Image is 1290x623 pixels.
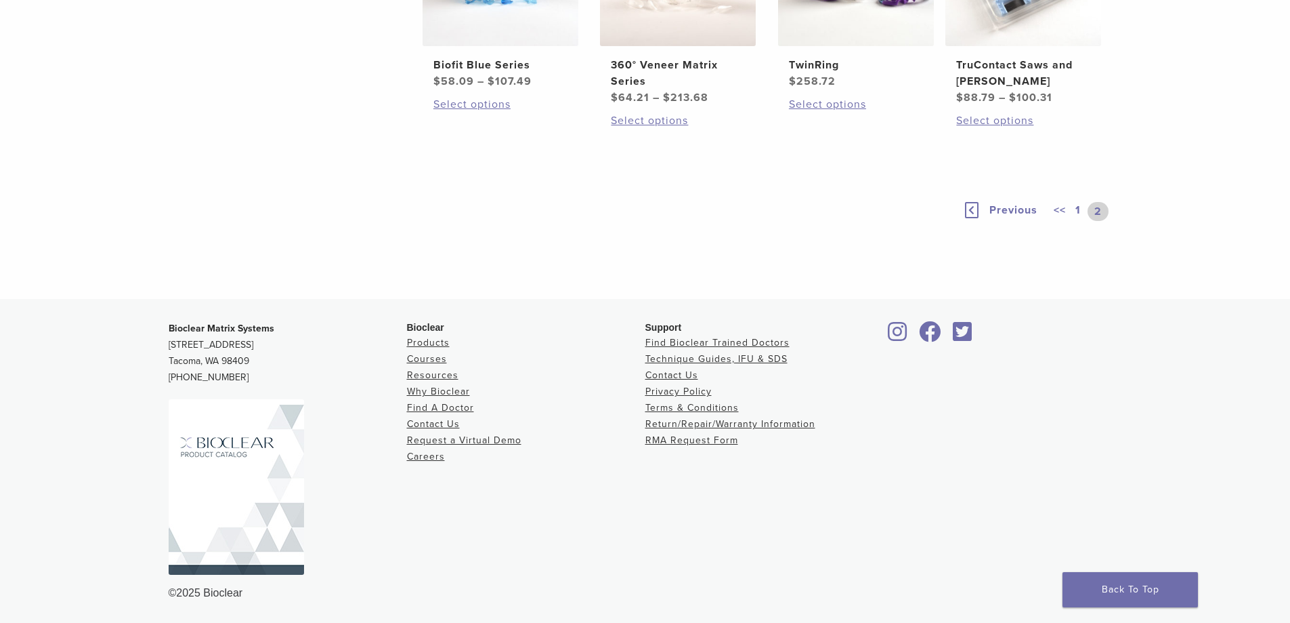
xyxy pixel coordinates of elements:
strong: Bioclear Matrix Systems [169,323,274,334]
a: Resources [407,369,458,381]
h2: Biofit Blue Series [433,57,567,73]
p: [STREET_ADDRESS] Tacoma, WA 98409 [PHONE_NUMBER] [169,321,407,386]
a: Bioclear [884,329,912,343]
h2: TruContact Saws and [PERSON_NAME] [956,57,1090,89]
a: Find Bioclear Trained Doctors [645,337,790,348]
a: Privacy Policy [645,386,712,397]
a: Select options for “TwinRing” [789,96,923,113]
bdi: 258.72 [789,75,836,88]
a: Find A Doctor [407,402,474,414]
span: Bioclear [407,322,444,333]
a: Bioclear [915,329,946,343]
img: Bioclear [169,399,304,575]
a: Select options for “360° Veneer Matrix Series” [611,113,745,129]
span: – [653,91,660,104]
span: – [999,91,1006,104]
a: Products [407,337,450,348]
bdi: 88.79 [956,91,995,104]
a: Request a Virtual Demo [407,435,521,446]
span: $ [663,91,670,104]
span: $ [789,75,796,88]
span: – [477,75,484,88]
div: ©2025 Bioclear [169,585,1122,601]
a: Technique Guides, IFU & SDS [645,353,788,365]
bdi: 213.68 [663,91,708,104]
a: Terms & Conditions [645,402,739,414]
a: << [1051,202,1069,221]
a: Courses [407,353,447,365]
span: $ [956,91,964,104]
bdi: 100.31 [1009,91,1052,104]
span: Previous [989,203,1037,217]
a: Select options for “Biofit Blue Series” [433,96,567,113]
bdi: 58.09 [433,75,474,88]
bdi: 64.21 [611,91,649,104]
bdi: 107.49 [488,75,532,88]
a: Contact Us [645,369,698,381]
a: Return/Repair/Warranty Information [645,418,815,430]
span: Support [645,322,682,333]
a: 2 [1088,202,1109,221]
a: RMA Request Form [645,435,738,446]
a: 1 [1073,202,1083,221]
h2: 360° Veneer Matrix Series [611,57,745,89]
a: Select options for “TruContact Saws and Sanders” [956,113,1090,129]
a: Careers [407,451,445,462]
a: Bioclear [949,329,977,343]
span: $ [1009,91,1016,104]
h2: TwinRing [789,57,923,73]
a: Why Bioclear [407,386,470,397]
span: $ [611,91,618,104]
a: Contact Us [407,418,460,430]
a: Back To Top [1062,572,1198,607]
span: $ [433,75,441,88]
span: $ [488,75,495,88]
